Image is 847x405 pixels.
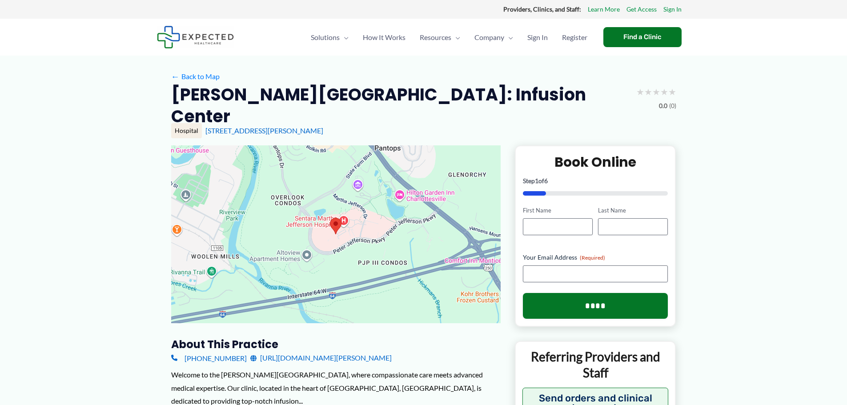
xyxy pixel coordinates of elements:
a: How It Works [356,22,413,53]
a: Sign In [663,4,682,15]
label: Your Email Address [523,253,668,262]
h2: Book Online [523,153,668,171]
span: 0.0 [659,100,667,112]
a: Learn More [588,4,620,15]
span: Menu Toggle [451,22,460,53]
span: ★ [652,84,660,100]
span: ★ [660,84,668,100]
span: ★ [636,84,644,100]
a: [URL][DOMAIN_NAME][PERSON_NAME] [250,351,392,365]
div: Hospital [171,123,202,138]
span: ★ [668,84,676,100]
a: ResourcesMenu Toggle [413,22,467,53]
a: Get Access [626,4,657,15]
h3: About this practice [171,337,501,351]
nav: Primary Site Navigation [304,22,594,53]
span: 1 [535,177,538,184]
a: Register [555,22,594,53]
span: Menu Toggle [340,22,349,53]
h2: [PERSON_NAME][GEOGRAPHIC_DATA]: Infusion Center [171,84,629,128]
span: ← [171,72,180,80]
span: ★ [644,84,652,100]
p: Referring Providers and Staff [522,349,669,381]
img: Expected Healthcare Logo - side, dark font, small [157,26,234,48]
span: Solutions [311,22,340,53]
a: ←Back to Map [171,70,220,83]
label: Last Name [598,206,668,215]
span: (Required) [580,254,605,261]
span: How It Works [363,22,405,53]
span: Register [562,22,587,53]
a: [STREET_ADDRESS][PERSON_NAME] [205,126,323,135]
a: [PHONE_NUMBER] [171,351,247,365]
span: Menu Toggle [504,22,513,53]
a: Sign In [520,22,555,53]
strong: Providers, Clinics, and Staff: [503,5,581,13]
span: Resources [420,22,451,53]
span: 6 [544,177,548,184]
a: SolutionsMenu Toggle [304,22,356,53]
span: Company [474,22,504,53]
a: CompanyMenu Toggle [467,22,520,53]
span: (0) [669,100,676,112]
label: First Name [523,206,593,215]
a: Find a Clinic [603,27,682,47]
p: Step of [523,178,668,184]
span: Sign In [527,22,548,53]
